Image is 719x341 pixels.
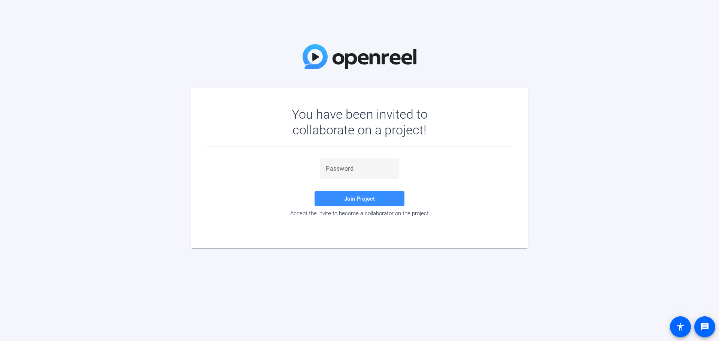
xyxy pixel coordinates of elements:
img: OpenReel Logo [303,44,416,69]
div: You have been invited to collaborate on a project! [270,106,449,138]
input: Password [326,164,393,173]
div: Accept the invite to become a collaborator on the project [206,210,513,217]
mat-icon: accessibility [676,322,685,331]
mat-icon: message [700,322,709,331]
span: Join Project [344,195,375,202]
button: Join Project [315,191,404,206]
